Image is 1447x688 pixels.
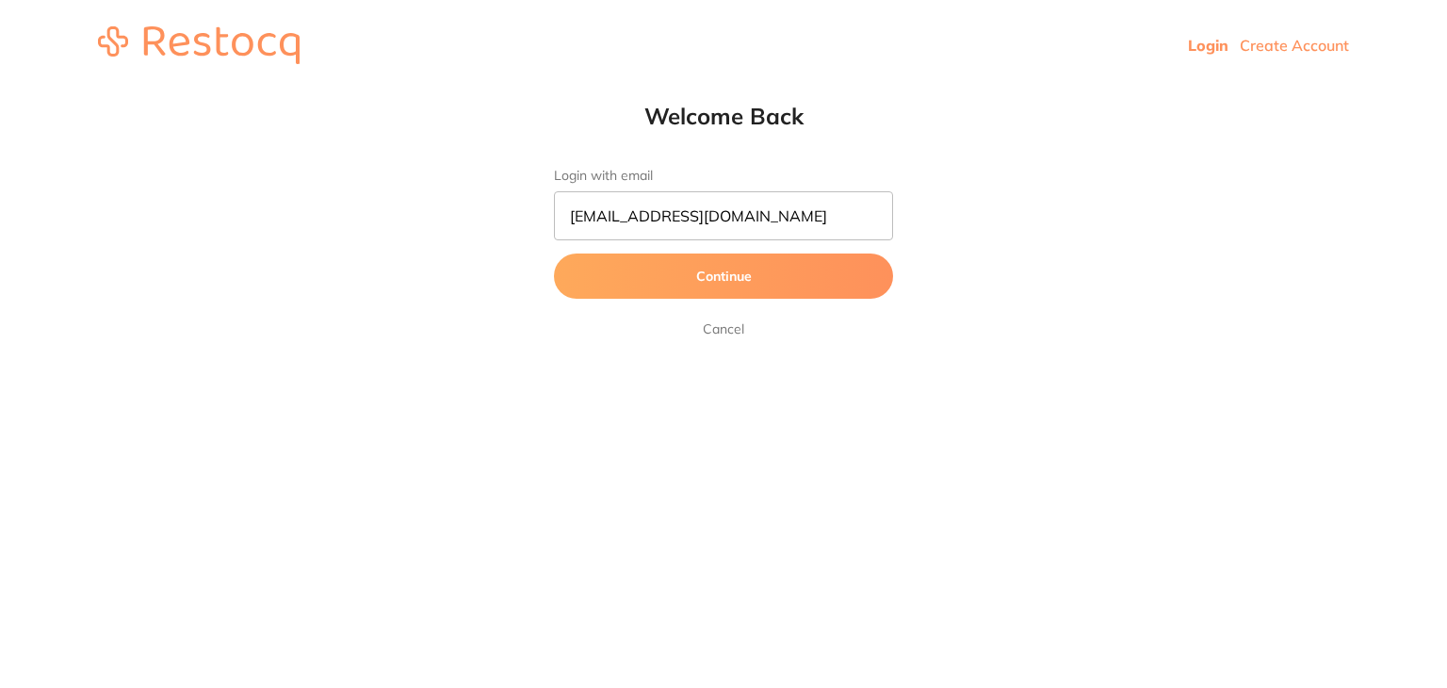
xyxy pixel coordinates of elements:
[699,318,748,340] a: Cancel
[1240,36,1349,55] a: Create Account
[98,26,300,64] img: restocq_logo.svg
[554,254,893,299] button: Continue
[1188,36,1228,55] a: Login
[516,102,931,130] h1: Welcome Back
[554,168,893,184] label: Login with email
